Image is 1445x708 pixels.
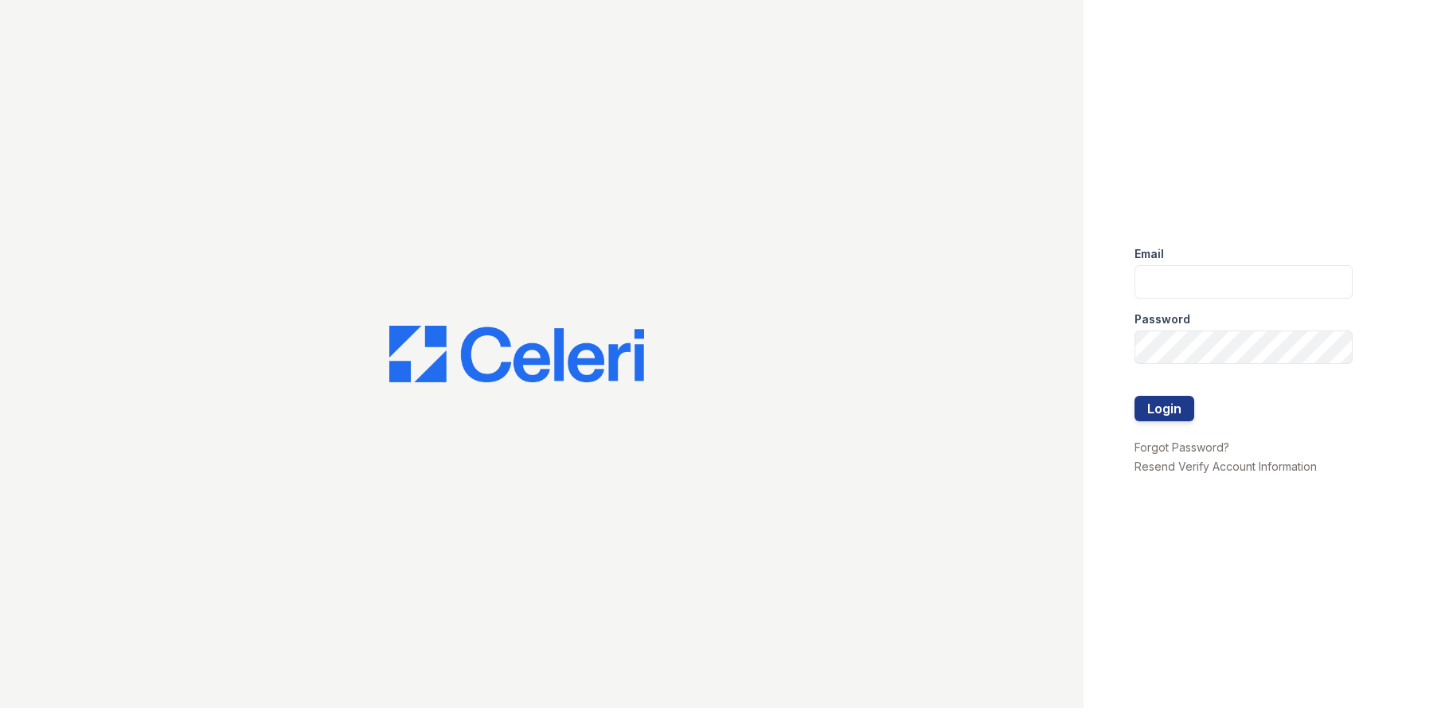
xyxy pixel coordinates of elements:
[1135,246,1164,262] label: Email
[389,326,644,383] img: CE_Logo_Blue-a8612792a0a2168367f1c8372b55b34899dd931a85d93a1a3d3e32e68fde9ad4.png
[1135,311,1190,327] label: Password
[1135,460,1317,473] a: Resend Verify Account Information
[1135,396,1194,421] button: Login
[1135,440,1229,454] a: Forgot Password?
